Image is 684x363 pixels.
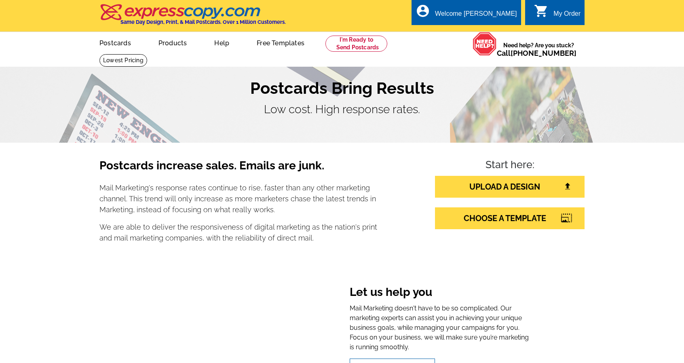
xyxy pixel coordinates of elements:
h1: Postcards Bring Results [99,78,585,98]
a: Free Templates [244,33,317,52]
h3: Let us help you [350,285,530,301]
i: account_circle [416,4,430,18]
p: Mail Marketing's response rates continue to rise, faster than any other marketing channel. This t... [99,182,378,215]
a: [PHONE_NUMBER] [511,49,576,57]
img: help [473,32,497,56]
p: We are able to deliver the responsiveness of digital marketing as the nation's print and mail mar... [99,222,378,243]
h3: Postcards increase sales. Emails are junk. [99,159,378,179]
p: Mail Marketing doesn't have to be so complicated. Our marketing experts can assist you in achievi... [350,304,530,352]
a: shopping_cart My Order [534,9,581,19]
h4: Same Day Design, Print, & Mail Postcards. Over 1 Million Customers. [120,19,286,25]
i: shopping_cart [534,4,549,18]
a: Postcards [87,33,144,52]
span: Call [497,49,576,57]
a: Same Day Design, Print, & Mail Postcards. Over 1 Million Customers. [99,10,286,25]
h4: Start here: [435,159,585,173]
p: Low cost. High response rates. [99,101,585,118]
div: Welcome [PERSON_NAME] [435,10,517,21]
div: My Order [553,10,581,21]
span: Need help? Are you stuck? [497,41,581,57]
a: Products [146,33,200,52]
a: UPLOAD A DESIGN [435,176,585,198]
a: Help [201,33,242,52]
a: CHOOSE A TEMPLATE [435,207,585,229]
